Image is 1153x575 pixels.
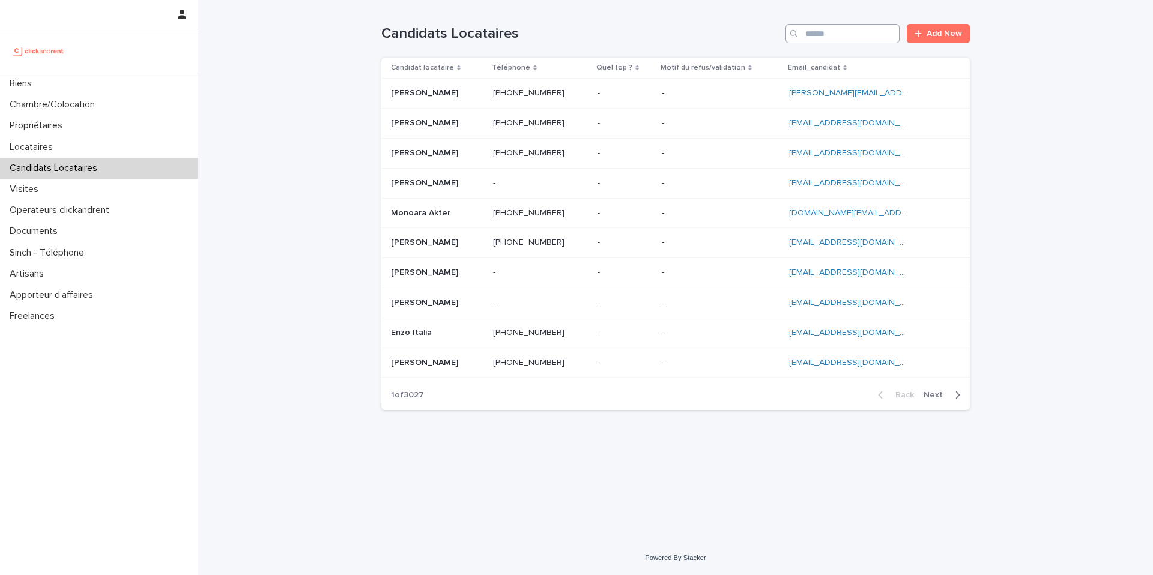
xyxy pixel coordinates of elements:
p: 1 of 3027 [381,381,434,410]
a: [EMAIL_ADDRESS][DOMAIN_NAME] [789,358,925,367]
h1: Candidats Locataires [381,25,781,43]
tr: [PERSON_NAME][PERSON_NAME] [PHONE_NUMBER] -- -- [EMAIL_ADDRESS][DOMAIN_NAME] [381,348,970,378]
tr: Enzo ItaliaEnzo Italia [PHONE_NUMBER] -- -- [EMAIL_ADDRESS][DOMAIN_NAME] [381,318,970,348]
p: Visites [5,184,48,195]
a: [PERSON_NAME][EMAIL_ADDRESS][DOMAIN_NAME] [789,89,990,97]
img: UCB0brd3T0yccxBKYDjQ [10,39,68,63]
p: Sinch - Téléphone [5,247,94,259]
p: - [662,116,667,128]
p: Apporteur d'affaires [5,289,103,301]
p: Quel top ? [596,61,632,74]
ringoverc2c-84e06f14122c: Call with Ringover [493,238,564,247]
tr: [PERSON_NAME][PERSON_NAME] [PHONE_NUMBER] -- -- [EMAIL_ADDRESS][DOMAIN_NAME] [381,109,970,139]
a: Add New [907,24,970,43]
p: Documents [5,226,67,237]
a: [EMAIL_ADDRESS][DOMAIN_NAME] [789,149,925,157]
p: [PERSON_NAME] [391,355,461,368]
p: - [598,86,602,98]
p: [PERSON_NAME] [391,176,461,188]
p: - [598,325,602,338]
span: Next [924,391,950,399]
a: Powered By Stacker [645,554,706,561]
p: - [662,325,667,338]
ringoverc2c-number-84e06f14122c: [PHONE_NUMBER] [493,209,564,217]
p: - [662,265,667,278]
p: Candidat locataire [391,61,454,74]
p: - [662,86,667,98]
p: - [662,355,667,368]
ringoverc2c-84e06f14122c: Call with Ringover [493,358,564,367]
tr: [PERSON_NAME][PERSON_NAME] [PHONE_NUMBER] -- -- [EMAIL_ADDRESS][DOMAIN_NAME] [381,228,970,258]
p: - [493,176,498,188]
button: Next [919,390,970,400]
p: Motif du refus/validation [661,61,745,74]
p: Enzo Italia [391,325,434,338]
p: Locataires [5,142,62,153]
ringoverc2c-84e06f14122c: Call with Ringover [493,89,564,97]
ringoverc2c-number-84e06f14122c: [PHONE_NUMBER] [493,119,564,127]
ringoverc2c-number-84e06f14122c: [PHONE_NUMBER] [493,89,564,97]
p: Candidats Locataires [5,163,107,174]
a: [DOMAIN_NAME][EMAIL_ADDRESS][DOMAIN_NAME] [789,209,990,217]
p: - [662,176,667,188]
ringoverc2c-84e06f14122c: Call with Ringover [493,119,564,127]
ringoverc2c-number-84e06f14122c: [PHONE_NUMBER] [493,149,564,157]
p: - [598,146,602,158]
a: [EMAIL_ADDRESS][DOMAIN_NAME] [789,238,925,247]
tr: [PERSON_NAME][PERSON_NAME] -- -- -- [EMAIL_ADDRESS][DOMAIN_NAME] [381,168,970,198]
tr: [PERSON_NAME][PERSON_NAME] [PHONE_NUMBER] -- -- [PERSON_NAME][EMAIL_ADDRESS][DOMAIN_NAME] [381,79,970,109]
tr: [PERSON_NAME][PERSON_NAME] -- -- -- [EMAIL_ADDRESS][DOMAIN_NAME] [381,287,970,318]
p: [PERSON_NAME] [391,235,461,248]
p: [PERSON_NAME] [391,146,461,158]
p: [PERSON_NAME] [391,265,461,278]
ringoverc2c-number-84e06f14122c: [PHONE_NUMBER] [493,358,564,367]
p: [PERSON_NAME] [391,86,461,98]
span: Add New [927,29,962,38]
a: [EMAIL_ADDRESS][DOMAIN_NAME] [789,328,925,337]
p: Téléphone [492,61,530,74]
p: - [598,355,602,368]
p: [PERSON_NAME] [391,116,461,128]
input: Search [785,24,900,43]
p: - [598,176,602,188]
p: - [662,206,667,218]
p: - [598,235,602,248]
a: [EMAIL_ADDRESS][DOMAIN_NAME] [789,119,925,127]
p: - [598,295,602,308]
p: Operateurs clickandrent [5,205,119,216]
p: Artisans [5,268,53,280]
p: - [493,295,498,308]
tr: [PERSON_NAME][PERSON_NAME] -- -- -- [EMAIL_ADDRESS][DOMAIN_NAME] [381,258,970,288]
a: [EMAIL_ADDRESS][DOMAIN_NAME] [789,179,925,187]
p: Monoara Akter [391,206,453,218]
ringoverc2c-84e06f14122c: Call with Ringover [493,328,564,337]
ringoverc2c-84e06f14122c: Call with Ringover [493,149,564,157]
p: - [598,116,602,128]
p: - [662,146,667,158]
p: - [493,265,498,278]
p: [PERSON_NAME] [391,295,461,308]
a: [EMAIL_ADDRESS][DOMAIN_NAME] [789,268,925,277]
p: Propriétaires [5,120,72,131]
button: Back [868,390,919,400]
tr: Monoara AkterMonoara Akter [PHONE_NUMBER] -- -- [DOMAIN_NAME][EMAIL_ADDRESS][DOMAIN_NAME] [381,198,970,228]
p: - [662,235,667,248]
ringoverc2c-84e06f14122c: Call with Ringover [493,209,564,217]
span: Back [888,391,914,399]
p: Freelances [5,310,64,322]
tr: [PERSON_NAME][PERSON_NAME] [PHONE_NUMBER] -- -- [EMAIL_ADDRESS][DOMAIN_NAME] [381,138,970,168]
p: - [662,295,667,308]
a: [EMAIL_ADDRESS][DOMAIN_NAME] [789,298,925,307]
p: Email_candidat [788,61,840,74]
p: - [598,206,602,218]
p: - [598,265,602,278]
p: Chambre/Colocation [5,99,104,110]
ringoverc2c-number-84e06f14122c: [PHONE_NUMBER] [493,238,564,247]
p: Biens [5,78,41,89]
ringoverc2c-number-84e06f14122c: [PHONE_NUMBER] [493,328,564,337]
